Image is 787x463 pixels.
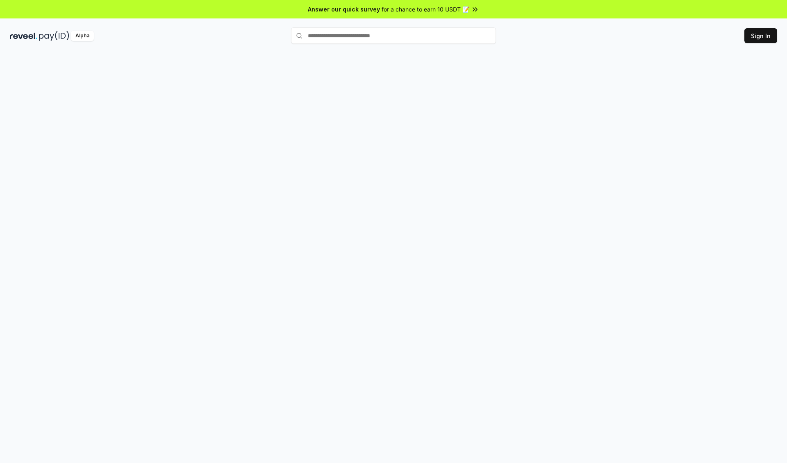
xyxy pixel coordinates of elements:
button: Sign In [744,28,777,43]
img: pay_id [39,31,69,41]
span: Answer our quick survey [308,5,380,14]
span: for a chance to earn 10 USDT 📝 [382,5,469,14]
div: Alpha [71,31,94,41]
img: reveel_dark [10,31,37,41]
